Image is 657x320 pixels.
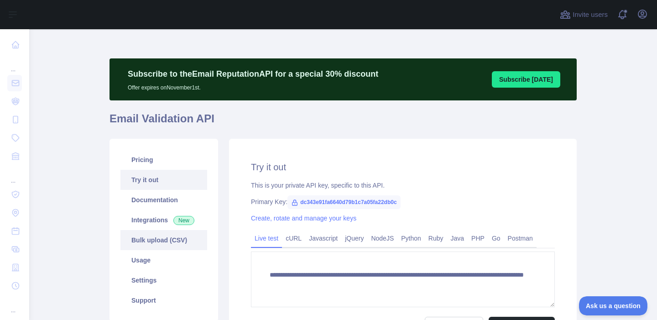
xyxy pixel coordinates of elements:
button: Invite users [558,7,610,22]
a: Postman [504,231,537,246]
div: This is your private API key, specific to this API. [251,181,555,190]
h1: Email Validation API [109,111,577,133]
div: Primary Key: [251,197,555,206]
a: Create, rotate and manage your keys [251,215,356,222]
a: Java [447,231,468,246]
div: ... [7,55,22,73]
a: cURL [282,231,305,246]
a: jQuery [341,231,367,246]
a: Usage [120,250,207,270]
a: PHP [468,231,488,246]
div: ... [7,296,22,314]
span: dc343e91fa6640d79b1c7a05fa22db0c [287,195,401,209]
a: Settings [120,270,207,290]
a: Bulk upload (CSV) [120,230,207,250]
p: Subscribe to the Email Reputation API for a special 30 % discount [128,68,378,80]
a: Go [488,231,504,246]
h2: Try it out [251,161,555,173]
a: Javascript [305,231,341,246]
div: ... [7,166,22,184]
a: Integrations New [120,210,207,230]
a: NodeJS [367,231,397,246]
p: Offer expires on November 1st. [128,80,378,91]
a: Support [120,290,207,310]
a: Try it out [120,170,207,190]
a: Ruby [425,231,447,246]
span: Invite users [573,10,608,20]
span: New [173,216,194,225]
a: Python [397,231,425,246]
iframe: Toggle Customer Support [579,296,648,315]
a: Live test [251,231,282,246]
a: Documentation [120,190,207,210]
button: Subscribe [DATE] [492,71,560,88]
a: Pricing [120,150,207,170]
